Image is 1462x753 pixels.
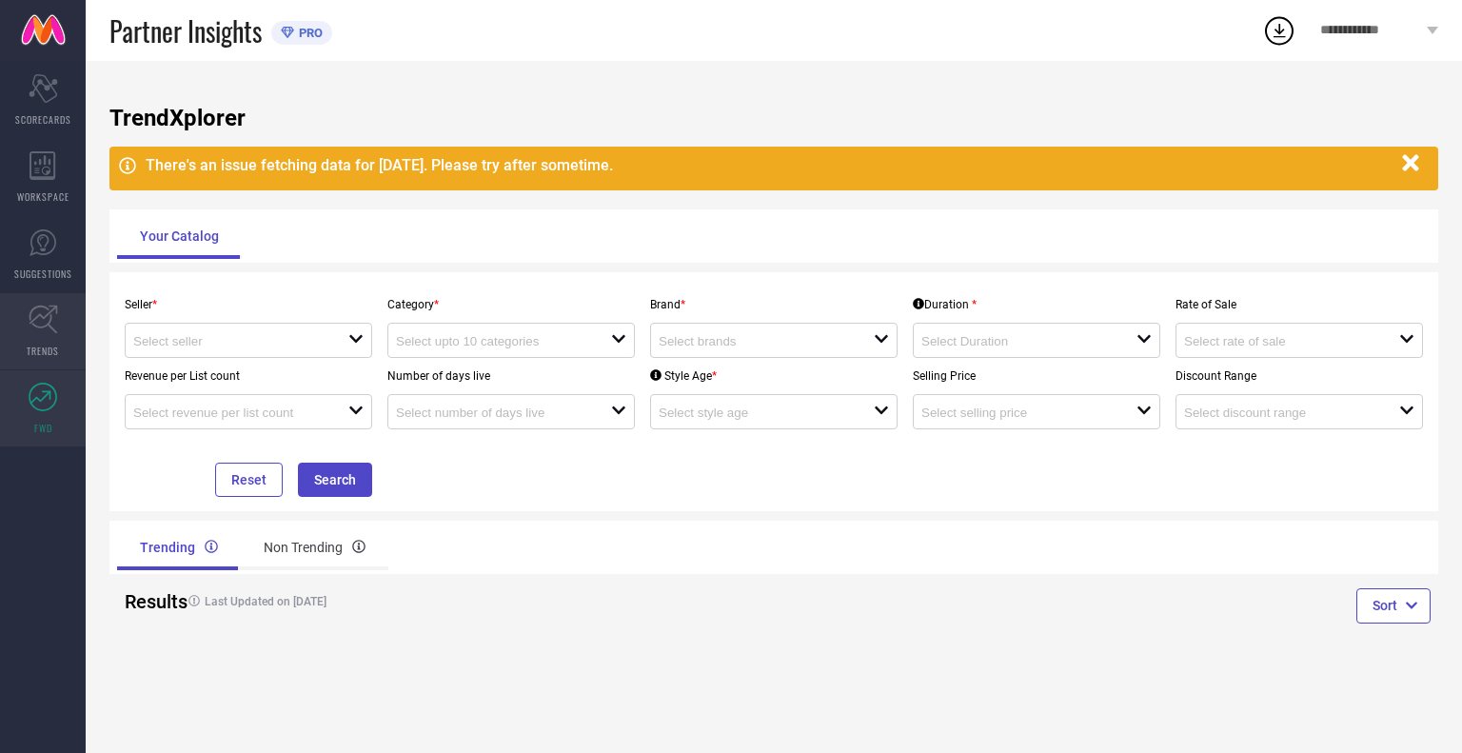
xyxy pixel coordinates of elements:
p: Rate of Sale [1176,298,1423,311]
span: WORKSPACE [17,189,69,204]
span: FWD [34,421,52,435]
h2: Results [125,590,164,613]
p: Number of days live [387,369,635,383]
h1: TrendXplorer [109,105,1438,131]
div: Style Age [650,369,717,383]
input: Select style age [659,406,852,420]
span: PRO [294,26,323,40]
input: Select rate of sale [1184,334,1377,348]
p: Seller [125,298,372,311]
input: Select seller [133,334,326,348]
input: Select upto 10 categories [396,334,589,348]
p: Selling Price [913,369,1160,383]
input: Select revenue per list count [133,406,326,420]
span: Partner Insights [109,11,262,50]
div: Trending [117,525,241,570]
div: Your Catalog [117,213,242,259]
button: Reset [215,463,283,497]
div: Open download list [1262,13,1296,48]
h4: Last Updated on [DATE] [179,595,704,608]
p: Discount Range [1176,369,1423,383]
div: There's an issue fetching data for [DATE]. Please try after sometime. [146,156,1393,174]
span: SUGGESTIONS [14,267,72,281]
span: TRENDS [27,344,59,358]
p: Brand [650,298,898,311]
input: Select discount range [1184,406,1377,420]
input: Select selling price [921,406,1115,420]
p: Revenue per List count [125,369,372,383]
button: Sort [1356,588,1431,623]
input: Select Duration [921,334,1115,348]
button: Search [298,463,372,497]
input: Select brands [659,334,852,348]
div: Non Trending [241,525,388,570]
input: Select number of days live [396,406,589,420]
div: Duration [913,298,977,311]
span: SCORECARDS [15,112,71,127]
p: Category [387,298,635,311]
